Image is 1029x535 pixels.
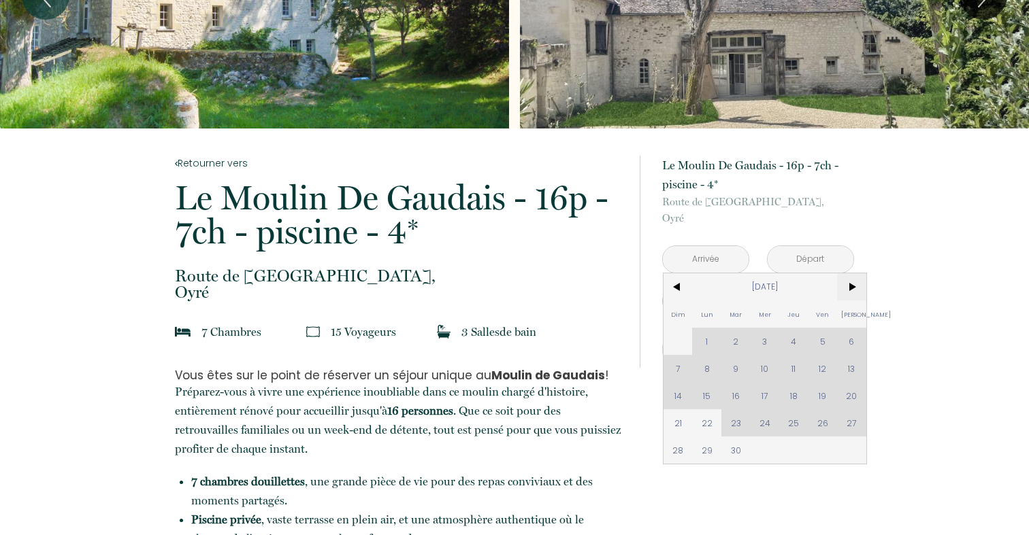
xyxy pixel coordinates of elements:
span: s [391,325,396,339]
span: Jeu [779,300,808,328]
button: Réserver [662,331,854,368]
h3: Vous êtes sur le point de réserver un séjour unique au ! [175,368,621,382]
p: Le Moulin De Gaudais - 16p - 7ch - piscine - 4* [662,156,854,194]
span: Lun [692,300,721,328]
span: < [664,273,693,300]
span: 28 [664,436,693,464]
p: Oyré [662,194,854,226]
span: Route de [GEOGRAPHIC_DATA], [662,194,854,210]
span: [DATE] [692,273,837,300]
p: 7 Chambre [201,322,261,341]
span: Mer [750,300,779,328]
span: 29 [692,436,721,464]
span: [PERSON_NAME] [837,300,866,328]
span: Mar [721,300,751,328]
p: Le Moulin De Gaudais - 16p - 7ch - piscine - 4* [175,181,621,249]
strong: 16 personnes [387,404,453,417]
li: , une grande pièce de vie pour des repas conviviaux et des moments partagés. [191,472,621,510]
span: s [257,325,261,339]
input: Départ [768,246,853,273]
span: 30 [721,436,751,464]
span: 21 [664,409,693,436]
p: Oyré [175,268,621,300]
span: > [837,273,866,300]
span: s [495,325,500,339]
span: Route de [GEOGRAPHIC_DATA], [175,268,621,284]
input: Arrivée [663,246,749,273]
iframe: Chat [971,474,1019,525]
p: 3 Salle de bain [461,322,536,341]
img: guests [306,325,320,339]
strong: Piscine privée [191,513,261,526]
span: Dim [664,300,693,328]
span: Ven [808,300,838,328]
p: 15 Voyageur [331,322,396,341]
p: Préparez-vous à vivre une expérience inoubliable dans ce moulin chargé d'histoire, entièrement ré... [175,382,621,458]
a: Retourner vers [175,156,621,171]
span: 22 [692,409,721,436]
strong: Moulin de Gaudais [491,367,605,383]
strong: 7 chambres douillettes [191,474,305,488]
